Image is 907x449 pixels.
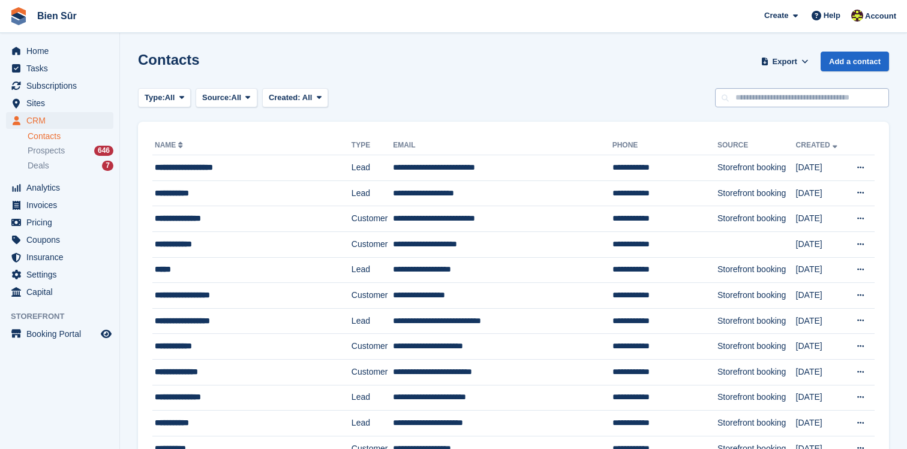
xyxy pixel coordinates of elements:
[717,206,796,232] td: Storefront booking
[202,92,231,104] span: Source:
[717,385,796,411] td: Storefront booking
[717,359,796,385] td: Storefront booking
[796,257,846,283] td: [DATE]
[28,144,113,157] a: Prospects 646
[19,19,29,29] img: logo_orange.svg
[232,92,242,104] span: All
[764,10,788,22] span: Create
[11,311,119,323] span: Storefront
[796,141,840,149] a: Created
[717,308,796,334] td: Storefront booking
[821,52,889,71] a: Add a contact
[796,231,846,257] td: [DATE]
[28,159,113,172] a: Deals 7
[26,231,98,248] span: Coupons
[352,334,393,360] td: Customer
[19,31,29,41] img: website_grey.svg
[352,308,393,334] td: Lead
[352,385,393,411] td: Lead
[134,71,198,79] div: Keywords by Traffic
[6,43,113,59] a: menu
[34,19,59,29] div: v 4.0.25
[269,93,301,102] span: Created:
[26,43,98,59] span: Home
[796,411,846,436] td: [DATE]
[138,88,191,108] button: Type: All
[26,266,98,283] span: Settings
[6,284,113,300] a: menu
[717,411,796,436] td: Storefront booking
[612,136,717,155] th: Phone
[352,359,393,385] td: Customer
[6,179,113,196] a: menu
[717,136,796,155] th: Source
[824,10,840,22] span: Help
[796,308,846,334] td: [DATE]
[102,161,113,171] div: 7
[32,6,82,26] a: Bien Sûr
[717,180,796,206] td: Storefront booking
[26,77,98,94] span: Subscriptions
[262,88,328,108] button: Created: All
[31,31,132,41] div: Domain: [DOMAIN_NAME]
[758,52,811,71] button: Export
[352,206,393,232] td: Customer
[6,95,113,112] a: menu
[796,180,846,206] td: [DATE]
[26,112,98,129] span: CRM
[26,95,98,112] span: Sites
[796,334,846,360] td: [DATE]
[6,326,113,342] a: menu
[302,93,313,102] span: All
[26,284,98,300] span: Capital
[352,257,393,283] td: Lead
[717,155,796,181] td: Storefront booking
[155,141,185,149] a: Name
[393,136,612,155] th: Email
[94,146,113,156] div: 646
[6,231,113,248] a: menu
[26,179,98,196] span: Analytics
[6,249,113,266] a: menu
[6,214,113,231] a: menu
[6,112,113,129] a: menu
[26,214,98,231] span: Pricing
[773,56,797,68] span: Export
[352,283,393,309] td: Customer
[796,155,846,181] td: [DATE]
[796,206,846,232] td: [DATE]
[26,60,98,77] span: Tasks
[352,180,393,206] td: Lead
[145,92,165,104] span: Type:
[865,10,896,22] span: Account
[35,70,44,79] img: tab_domain_overview_orange.svg
[352,231,393,257] td: Customer
[6,266,113,283] a: menu
[717,283,796,309] td: Storefront booking
[26,197,98,213] span: Invoices
[165,92,175,104] span: All
[352,136,393,155] th: Type
[28,145,65,156] span: Prospects
[6,60,113,77] a: menu
[28,131,113,142] a: Contacts
[121,70,131,79] img: tab_keywords_by_traffic_grey.svg
[48,71,107,79] div: Domain Overview
[196,88,257,108] button: Source: All
[717,334,796,360] td: Storefront booking
[99,327,113,341] a: Preview store
[352,155,393,181] td: Lead
[138,52,200,68] h1: Contacts
[796,359,846,385] td: [DATE]
[717,257,796,283] td: Storefront booking
[796,385,846,411] td: [DATE]
[352,411,393,436] td: Lead
[10,7,28,25] img: stora-icon-8386f47178a22dfd0bd8f6a31ec36ba5ce8667c1dd55bd0f319d3a0aa187defe.svg
[6,197,113,213] a: menu
[851,10,863,22] img: Marie Tran
[26,249,98,266] span: Insurance
[6,77,113,94] a: menu
[26,326,98,342] span: Booking Portal
[28,160,49,171] span: Deals
[796,283,846,309] td: [DATE]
